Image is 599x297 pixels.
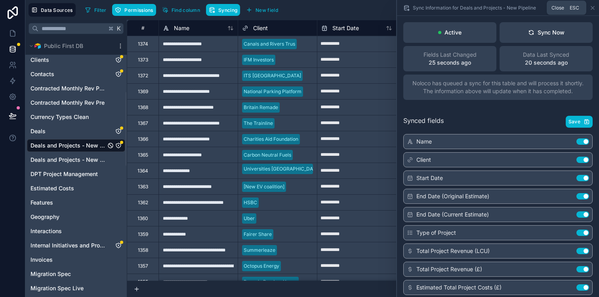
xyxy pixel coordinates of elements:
[413,5,536,11] span: Sync Information for Deals and Projects - New Pipeline
[31,142,106,149] a: Deals and Projects - New Pipeline
[31,184,74,192] span: Estimated Costs
[244,136,298,143] div: Charities Aid Foundation
[124,7,153,13] span: Permissions
[138,88,148,95] div: 1369
[27,139,125,152] div: Deals and Projects - New Pipeline
[416,284,502,291] span: Estimated Total Project Costs (£)
[253,24,268,32] span: Client
[94,7,107,13] span: Filter
[31,70,54,78] span: Contacts
[31,113,89,121] span: Currency Types Clean
[31,84,106,92] span: Contracted Monthly Rev Post
[31,284,84,292] span: Migration Spec Live
[244,165,320,172] div: Universities [GEOGRAPHIC_DATA]
[206,4,243,16] a: Syncing
[41,7,73,13] span: Data Sources
[138,120,148,126] div: 1367
[31,227,106,235] a: Interactions
[138,263,148,269] div: 1357
[551,5,564,11] span: Close
[244,231,272,238] div: Fairer Share
[416,265,482,273] span: Total Project Revenue (£)
[500,22,593,43] button: Sync Now
[27,239,125,252] div: Internal Initiatives and Products
[27,68,125,80] div: Contacts
[403,116,444,128] span: Synced fields
[244,88,301,95] div: National Parking Platform
[172,7,200,13] span: Find column
[112,4,159,16] a: Permissions
[244,120,273,127] div: The Trainline
[133,25,153,31] div: #
[206,4,240,16] button: Syncing
[116,26,122,31] span: K
[27,196,125,209] div: Features
[27,253,125,266] div: Invoices
[31,184,106,192] a: Estimated Costs
[31,199,106,207] a: Features
[568,5,581,11] span: Esc
[159,4,203,16] button: Find column
[525,59,568,67] p: 20 seconds ago
[416,138,432,146] span: Name
[244,215,255,222] div: Uber
[138,247,148,253] div: 1358
[31,56,106,64] a: Clients
[31,270,71,278] span: Migration Spec
[244,72,301,79] div: ITS [GEOGRAPHIC_DATA]
[138,73,148,79] div: 1372
[27,82,125,95] div: Contracted Monthly Rev Post
[27,153,125,166] div: Deals and Projects - New Pipeline (AK Dupe)
[31,156,106,164] a: Deals and Projects - New Pipeline (AK Dupe)
[528,29,565,36] div: Sync Now
[31,170,106,178] a: DPT Project Management
[34,43,41,49] img: Airtable Logo
[82,4,109,16] button: Filter
[31,56,49,64] span: Clients
[31,113,106,121] a: Currency Types Clean
[31,241,106,249] a: Internal Initiatives and Products
[244,183,284,190] div: [New EV coalition]
[27,268,125,280] div: Migration Spec
[31,256,53,264] span: Invoices
[416,156,431,164] span: Client
[416,229,456,237] span: Type of Project
[31,227,62,235] span: Interactions
[138,184,148,190] div: 1363
[31,270,106,278] a: Migration Spec
[218,7,237,13] span: Syncing
[244,40,295,48] div: Canals and Rivers Trus
[138,152,148,158] div: 1365
[244,199,257,206] div: HSBC
[27,96,125,109] div: Contracted Monthly Rev Pre
[444,29,462,36] p: Active
[244,151,291,159] div: Carbon Neutral Fuels
[416,192,489,200] span: End Date (Original Estimate)
[256,7,278,13] span: New field
[31,284,106,292] a: Migration Spec Live
[27,40,114,52] button: Airtable LogoPublic First DB
[112,4,156,16] button: Permissions
[27,54,125,66] div: Clients
[429,59,471,67] p: 25 seconds ago
[27,211,125,223] div: Geography
[27,282,125,295] div: Migration Spec Live
[137,168,148,174] div: 1364
[138,104,148,111] div: 1368
[31,127,106,135] a: Deals
[244,104,278,111] div: Britain Remade
[423,51,477,59] span: Fields Last Changed
[138,199,148,206] div: 1362
[416,174,443,182] span: Start Date
[31,256,106,264] a: Invoices
[416,211,489,218] span: End Date (Current Estimate)
[138,57,148,63] div: 1373
[568,119,580,125] span: Save
[27,182,125,195] div: Estimated Costs
[523,51,569,59] span: Data Last Synced
[27,111,125,123] div: Currency Types Clean
[566,116,593,128] button: Save
[244,263,279,270] div: Octopus Energy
